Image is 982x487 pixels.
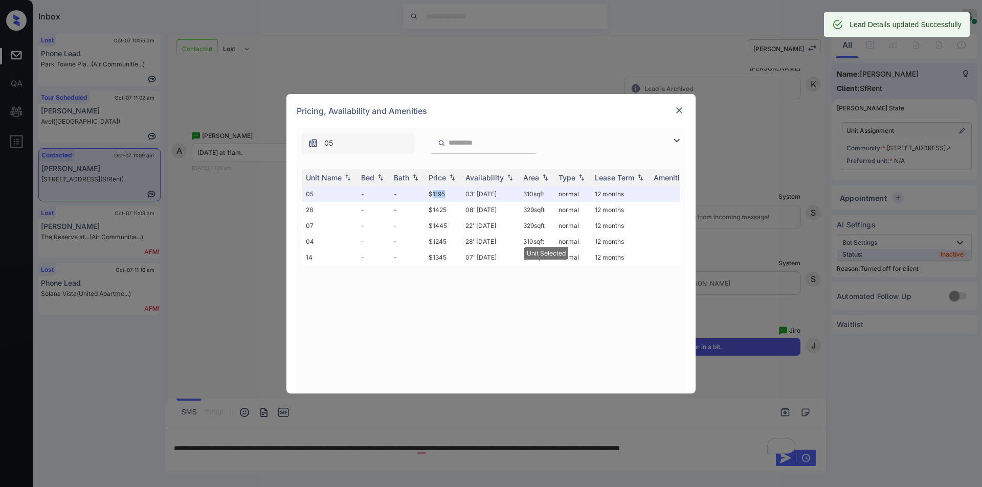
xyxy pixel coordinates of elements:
td: 310 sqft [519,186,554,202]
div: Area [523,173,539,182]
td: - [390,218,425,234]
div: Amenities [654,173,688,182]
td: - [357,186,390,202]
td: normal [554,249,591,265]
img: icon-zuma [671,134,683,147]
td: 07 [302,218,357,234]
img: sorting [576,174,587,181]
td: - [357,218,390,234]
div: Bed [361,173,374,182]
td: $1345 [425,249,461,265]
td: - [357,234,390,249]
td: 329 sqft [519,218,554,234]
td: 03' [DATE] [461,186,519,202]
img: sorting [447,174,457,181]
img: icon-zuma [438,138,445,148]
td: 12 months [591,249,650,265]
img: sorting [635,174,645,181]
td: $1195 [425,186,461,202]
td: 12 months [591,234,650,249]
div: Lease Term [595,173,634,182]
div: Bath [394,173,409,182]
img: sorting [343,174,353,181]
div: Pricing, Availability and Amenities [286,94,696,128]
td: normal [554,234,591,249]
img: close [674,105,684,115]
td: - [390,249,425,265]
td: 12 months [591,202,650,218]
td: 329 sqft [519,202,554,218]
td: - [390,234,425,249]
img: sorting [540,174,550,181]
td: 12 months [591,186,650,202]
span: 05 [324,137,333,149]
td: 08' [DATE] [461,202,519,218]
div: Unit Name [306,173,342,182]
td: 28 [302,202,357,218]
td: $1245 [425,234,461,249]
div: Lead Details updated Successfully [850,15,962,34]
td: 28' [DATE] [461,234,519,249]
td: 22' [DATE] [461,218,519,234]
img: icon-zuma [308,138,318,148]
td: normal [554,202,591,218]
td: 310 sqft [519,249,554,265]
td: normal [554,218,591,234]
td: - [390,202,425,218]
td: 07' [DATE] [461,249,519,265]
div: Price [429,173,446,182]
img: sorting [410,174,420,181]
img: sorting [375,174,386,181]
td: 14 [302,249,357,265]
td: - [357,249,390,265]
img: sorting [505,174,515,181]
td: normal [554,186,591,202]
td: 04 [302,234,357,249]
td: $1425 [425,202,461,218]
td: 12 months [591,218,650,234]
div: Type [559,173,575,182]
td: - [390,186,425,202]
td: $1445 [425,218,461,234]
div: Availability [465,173,504,182]
td: - [357,202,390,218]
td: 310 sqft [519,234,554,249]
td: 05 [302,186,357,202]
